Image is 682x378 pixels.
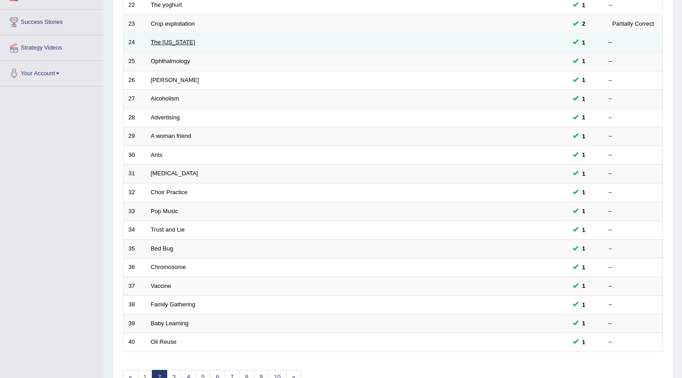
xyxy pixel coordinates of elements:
[151,77,199,83] a: [PERSON_NAME]
[578,319,589,328] span: You can still take this question
[609,226,657,234] div: –
[578,150,589,159] span: You can still take this question
[609,301,657,309] div: –
[578,113,589,122] span: You can still take this question
[609,57,657,66] div: –
[578,281,589,291] span: You can still take this question
[578,132,589,141] span: You can still take this question
[123,183,146,202] td: 32
[151,264,186,270] a: Chromosome
[151,95,179,102] a: Alcoholism
[151,189,188,196] a: Choir Practice
[123,108,146,127] td: 28
[151,245,173,252] a: Bed Bug
[578,94,589,104] span: You can still take this question
[609,282,657,291] div: –
[123,33,146,52] td: 24
[578,0,589,10] span: You can still take this question
[123,258,146,277] td: 36
[609,188,657,197] div: –
[578,56,589,66] span: You can still take this question
[123,333,146,352] td: 40
[578,337,589,347] span: You can still take this question
[609,151,657,159] div: –
[123,202,146,221] td: 33
[123,14,146,33] td: 23
[578,75,589,85] span: You can still take this question
[578,263,589,272] span: You can still take this question
[151,170,198,177] a: [MEDICAL_DATA]
[0,61,103,83] a: Your Account
[123,314,146,333] td: 39
[123,239,146,258] td: 35
[609,19,657,28] div: Partially Correct
[609,38,657,47] div: –
[609,95,657,103] div: –
[609,319,657,328] div: –
[609,245,657,253] div: –
[151,208,178,214] a: Pop Music
[578,19,589,28] span: You can still take this question
[609,169,657,178] div: –
[151,282,171,289] a: Vaccine
[578,206,589,216] span: You can still take this question
[151,20,195,27] a: Crop exploitation
[151,151,163,158] a: Ants
[151,226,185,233] a: Trust and Lie
[609,132,657,141] div: –
[123,127,146,146] td: 29
[151,39,196,46] a: The [US_STATE]
[123,277,146,296] td: 37
[123,90,146,109] td: 27
[151,114,180,121] a: Advertising
[578,187,589,197] span: You can still take this question
[609,263,657,272] div: –
[123,52,146,71] td: 25
[0,35,103,58] a: Strategy Videos
[609,76,657,85] div: –
[151,132,191,139] a: A woman friend
[0,9,103,32] a: Success Stories
[151,301,196,308] a: Family Gathering
[151,58,190,64] a: Ophthalmology
[123,71,146,90] td: 26
[123,146,146,164] td: 30
[609,207,657,216] div: –
[578,169,589,178] span: You can still take this question
[123,221,146,240] td: 34
[151,1,182,8] a: The yoghurt
[123,164,146,183] td: 31
[123,296,146,314] td: 38
[609,114,657,122] div: –
[578,300,589,310] span: You can still take this question
[578,244,589,253] span: You can still take this question
[609,1,657,9] div: –
[609,338,657,346] div: –
[578,38,589,47] span: You can still take this question
[578,225,589,235] span: You can still take this question
[151,338,177,345] a: Oil Reuse
[151,320,189,327] a: Baby Learning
